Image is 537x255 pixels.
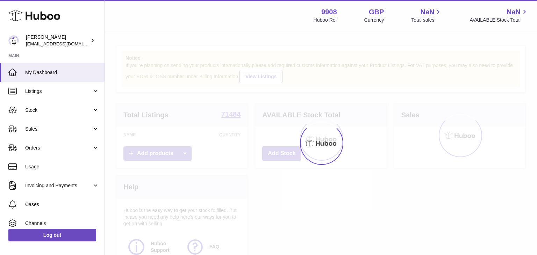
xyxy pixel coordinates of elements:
span: AVAILABLE Stock Total [470,17,529,23]
div: Huboo Ref [314,17,337,23]
span: Usage [25,163,99,170]
span: NaN [507,7,521,17]
a: NaN AVAILABLE Stock Total [470,7,529,23]
span: Orders [25,145,92,151]
span: Invoicing and Payments [25,182,92,189]
strong: 9908 [321,7,337,17]
span: My Dashboard [25,69,99,76]
div: [PERSON_NAME] [26,34,89,47]
div: Currency [364,17,384,23]
span: NaN [420,7,434,17]
span: [EMAIL_ADDRESS][DOMAIN_NAME] [26,41,103,46]
span: Sales [25,126,92,132]
img: tbcollectables@hotmail.co.uk [8,35,19,46]
strong: GBP [369,7,384,17]
a: Log out [8,229,96,241]
span: Stock [25,107,92,114]
span: Cases [25,201,99,208]
span: Listings [25,88,92,95]
span: Total sales [411,17,442,23]
span: Channels [25,220,99,227]
a: NaN Total sales [411,7,442,23]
